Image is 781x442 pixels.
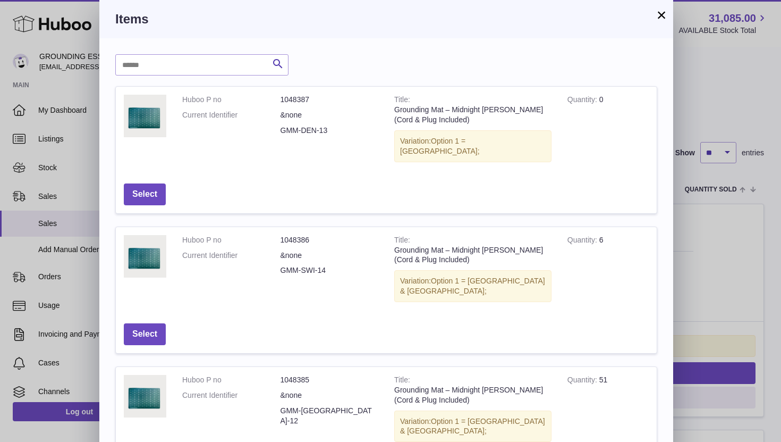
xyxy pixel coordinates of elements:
dd: GMM-DEN-13 [281,126,379,136]
div: Grounding Mat – Midnight [PERSON_NAME] (Cord & Plug Included) [394,105,551,125]
dt: Current Identifier [182,110,281,120]
strong: Title [394,236,410,247]
button: Select [124,184,166,205]
span: Option 1 = [GEOGRAPHIC_DATA]; [400,137,480,155]
dd: &none [281,390,379,401]
span: Option 1 = [GEOGRAPHIC_DATA] & [GEOGRAPHIC_DATA]; [400,277,545,295]
strong: Quantity [567,95,599,106]
dt: Huboo P no [182,375,281,385]
dt: Current Identifier [182,390,281,401]
td: 0 [559,87,657,175]
div: Grounding Mat – Midnight [PERSON_NAME] (Cord & Plug Included) [394,385,551,405]
div: Grounding Mat – Midnight [PERSON_NAME] (Cord & Plug Included) [394,245,551,265]
dt: Huboo P no [182,235,281,245]
strong: Quantity [567,236,599,247]
strong: Title [394,376,410,387]
button: × [655,9,668,21]
img: Grounding Mat – Midnight Moss (Cord & Plug Included) [124,95,166,137]
dd: &none [281,110,379,120]
span: Option 1 = [GEOGRAPHIC_DATA] & [GEOGRAPHIC_DATA]; [400,417,545,436]
div: Variation: [394,130,551,162]
dd: GMM-SWI-14 [281,265,379,276]
button: Select [124,323,166,345]
dd: 1048385 [281,375,379,385]
h3: Items [115,11,657,28]
div: Variation: [394,270,551,302]
td: 6 [559,227,657,315]
img: Grounding Mat – Midnight Moss (Cord & Plug Included) [124,235,166,278]
dt: Current Identifier [182,251,281,261]
dd: 1048386 [281,235,379,245]
img: Grounding Mat – Midnight Moss (Cord & Plug Included) [124,375,166,418]
dd: GMM-[GEOGRAPHIC_DATA]-12 [281,406,379,426]
dd: &none [281,251,379,261]
strong: Quantity [567,376,599,387]
dd: 1048387 [281,95,379,105]
strong: Title [394,95,410,106]
dt: Huboo P no [182,95,281,105]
